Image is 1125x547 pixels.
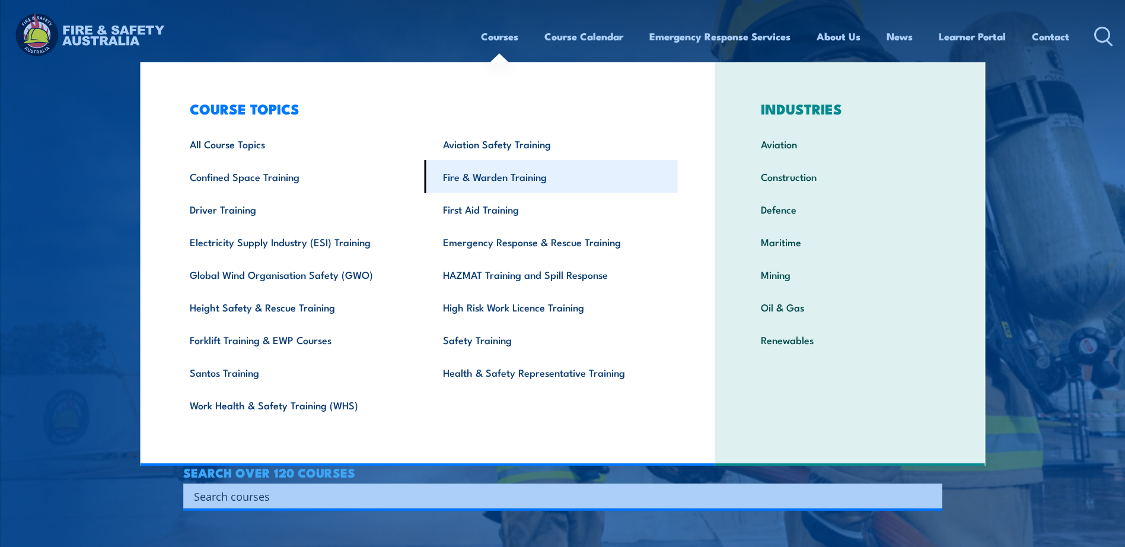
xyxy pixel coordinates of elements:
a: Height Safety & Rescue Training [171,291,425,323]
a: Construction [742,160,958,193]
a: Aviation Safety Training [425,128,678,160]
h3: COURSE TOPICS [171,100,678,117]
a: Renewables [742,323,958,356]
h3: INDUSTRIES [742,100,958,117]
a: Aviation [742,128,958,160]
a: Work Health & Safety Training (WHS) [171,389,425,421]
a: Santos Training [171,356,425,389]
a: Defence [742,193,958,225]
a: Courses [481,21,518,52]
a: Mining [742,258,958,291]
a: Driver Training [171,193,425,225]
input: Search input [194,487,916,505]
a: Forklift Training & EWP Courses [171,323,425,356]
a: Fire & Warden Training [425,160,678,193]
a: Electricity Supply Industry (ESI) Training [171,225,425,258]
a: Maritime [742,225,958,258]
a: Confined Space Training [171,160,425,193]
a: Safety Training [425,323,678,356]
form: Search form [196,488,919,504]
a: About Us [817,21,861,52]
h4: SEARCH OVER 120 COURSES [183,466,942,479]
a: Emergency Response Services [649,21,791,52]
a: Emergency Response & Rescue Training [425,225,678,258]
a: Oil & Gas [742,291,958,323]
a: Contact [1032,21,1069,52]
a: Health & Safety Representative Training [425,356,678,389]
a: High Risk Work Licence Training [425,291,678,323]
a: Learner Portal [939,21,1006,52]
a: Course Calendar [544,21,623,52]
a: All Course Topics [171,128,425,160]
a: Global Wind Organisation Safety (GWO) [171,258,425,291]
a: News [887,21,913,52]
a: First Aid Training [425,193,678,225]
a: HAZMAT Training and Spill Response [425,258,678,291]
button: Search magnifier button [922,488,938,504]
